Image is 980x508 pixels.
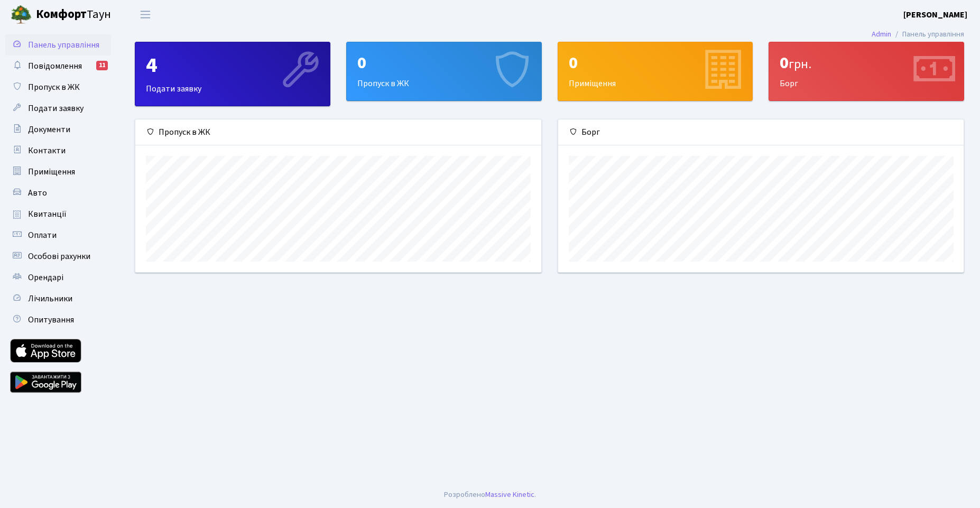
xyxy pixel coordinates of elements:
[36,6,87,23] b: Комфорт
[485,489,534,500] a: Massive Kinetic
[903,9,967,21] b: [PERSON_NAME]
[5,140,111,161] a: Контакти
[135,42,330,106] a: 4Подати заявку
[28,208,67,220] span: Квитанції
[891,29,964,40] li: Панель управління
[28,39,99,51] span: Панель управління
[780,53,953,73] div: 0
[444,489,536,501] div: Розроблено .
[5,225,111,246] a: Оплати
[769,42,964,100] div: Борг
[28,166,75,178] span: Приміщення
[135,119,541,145] div: Пропуск в ЖК
[5,182,111,204] a: Авто
[856,23,980,45] nav: breadcrumb
[903,8,967,21] a: [PERSON_NAME]
[96,61,108,70] div: 11
[5,34,111,56] a: Панель управління
[28,272,63,283] span: Орендарі
[5,246,111,267] a: Особові рахунки
[28,187,47,199] span: Авто
[28,103,84,114] span: Подати заявку
[146,53,319,78] div: 4
[28,81,80,93] span: Пропуск в ЖК
[5,119,111,140] a: Документи
[28,293,72,304] span: Лічильники
[5,77,111,98] a: Пропуск в ЖК
[28,229,57,241] span: Оплати
[5,204,111,225] a: Квитанції
[872,29,891,40] a: Admin
[132,6,159,23] button: Переключити навігацію
[558,119,964,145] div: Борг
[357,53,531,73] div: 0
[28,314,74,326] span: Опитування
[5,56,111,77] a: Повідомлення11
[28,251,90,262] span: Особові рахунки
[5,309,111,330] a: Опитування
[11,4,32,25] img: logo.png
[5,98,111,119] a: Подати заявку
[28,145,66,156] span: Контакти
[28,60,82,72] span: Повідомлення
[558,42,753,101] a: 0Приміщення
[5,161,111,182] a: Приміщення
[28,124,70,135] span: Документи
[558,42,753,100] div: Приміщення
[569,53,742,73] div: 0
[5,288,111,309] a: Лічильники
[347,42,541,100] div: Пропуск в ЖК
[346,42,542,101] a: 0Пропуск в ЖК
[789,55,811,73] span: грн.
[5,267,111,288] a: Орендарі
[135,42,330,106] div: Подати заявку
[36,6,111,24] span: Таун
